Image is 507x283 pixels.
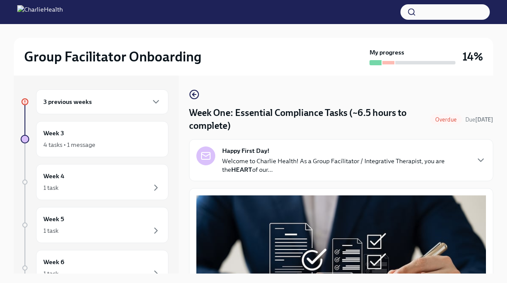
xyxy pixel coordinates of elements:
[231,166,252,173] strong: HEART
[462,49,483,64] h3: 14%
[430,116,462,123] span: Overdue
[43,140,95,149] div: 4 tasks • 1 message
[21,164,168,200] a: Week 41 task
[43,257,64,267] h6: Week 6
[43,269,58,278] div: 1 task
[222,157,469,174] p: Welcome to Charlie Health! As a Group Facilitator / Integrative Therapist, you are the of our...
[36,89,168,114] div: 3 previous weeks
[222,146,269,155] strong: Happy First Day!
[465,116,493,124] span: August 25th, 2025 10:00
[465,116,493,123] span: Due
[21,121,168,157] a: Week 34 tasks • 1 message
[21,207,168,243] a: Week 51 task
[17,5,63,19] img: CharlieHealth
[24,48,202,65] h2: Group Facilitator Onboarding
[189,107,427,132] h4: Week One: Essential Compliance Tasks (~6.5 hours to complete)
[43,171,64,181] h6: Week 4
[43,97,92,107] h6: 3 previous weeks
[43,214,64,224] h6: Week 5
[43,183,58,192] div: 1 task
[43,128,64,138] h6: Week 3
[43,226,58,235] div: 1 task
[370,48,404,57] strong: My progress
[475,116,493,123] strong: [DATE]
